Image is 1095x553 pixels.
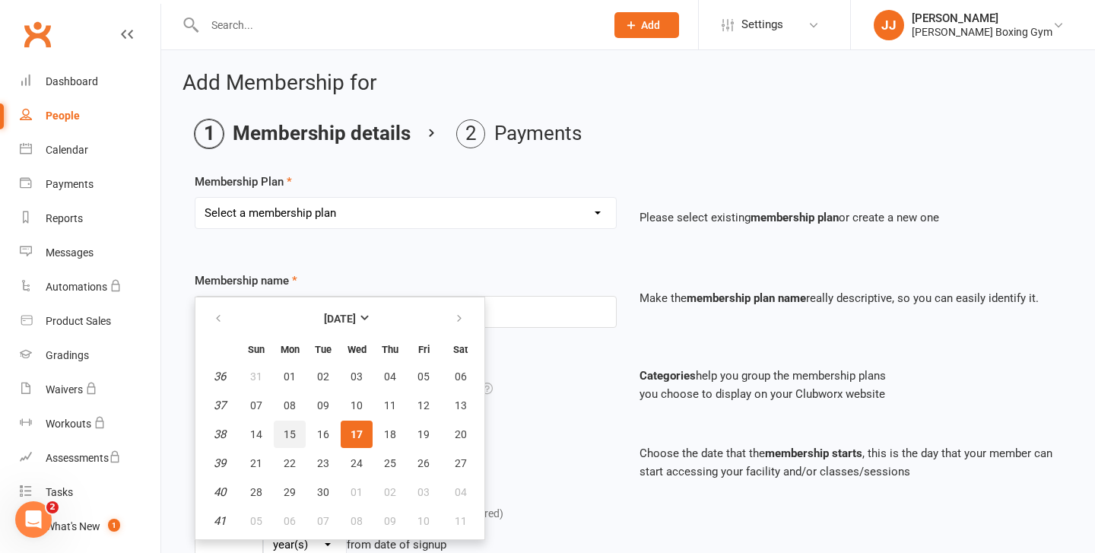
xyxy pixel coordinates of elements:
button: 05 [240,507,272,535]
a: Dashboard [20,65,160,99]
button: 20 [441,421,480,448]
span: 01 [284,370,296,383]
span: 18 [384,428,396,440]
span: 1 [108,519,120,532]
button: 02 [374,478,406,506]
button: 31 [240,363,272,390]
em: 36 [214,370,226,383]
button: 09 [374,507,406,535]
div: [PERSON_NAME] [912,11,1052,25]
a: Calendar [20,133,160,167]
button: 06 [274,507,306,535]
em: 38 [214,427,226,441]
button: 03 [408,478,440,506]
div: Calendar [46,144,88,156]
div: Assessments [46,452,121,464]
button: 30 [307,478,339,506]
button: 21 [240,450,272,477]
input: Search... [200,14,595,36]
span: 13 [455,399,467,412]
button: 10 [341,392,373,419]
span: 20 [455,428,467,440]
button: 16 [307,421,339,448]
span: 22 [284,457,296,469]
strong: Categories [640,369,696,383]
button: 18 [374,421,406,448]
button: 13 [441,392,480,419]
button: 07 [240,392,272,419]
small: Wednesday [348,344,367,355]
button: 11 [374,392,406,419]
h2: Add Membership for [182,72,1074,95]
a: Automations [20,270,160,304]
button: 09 [307,392,339,419]
div: JJ [874,10,904,40]
span: 19 [417,428,430,440]
a: Messages [20,236,160,270]
span: 26 [417,457,430,469]
strong: membership plan name [687,291,806,305]
label: Membership Plan [195,173,292,191]
button: 11 [441,507,480,535]
input: Enter membership name [195,296,617,328]
span: 28 [250,486,262,498]
span: 11 [455,515,467,527]
button: 04 [441,478,480,506]
div: Product Sales [46,315,111,327]
span: 09 [384,515,396,527]
span: 04 [455,486,467,498]
button: 08 [341,507,373,535]
span: 21 [250,457,262,469]
button: 27 [441,450,480,477]
em: 40 [214,485,226,499]
small: Sunday [248,344,265,355]
span: 02 [317,370,329,383]
a: Workouts [20,407,160,441]
button: 24 [341,450,373,477]
a: Assessments [20,441,160,475]
div: Workouts [46,418,91,430]
a: Waivers [20,373,160,407]
p: help you group the membership plans you choose to display on your Clubworx website [640,367,1062,403]
strong: [DATE] [324,313,356,325]
span: 25 [384,457,396,469]
span: 09 [317,399,329,412]
a: Reports [20,202,160,236]
div: Waivers [46,383,83,396]
li: Payments [456,119,582,148]
span: 02 [384,486,396,498]
span: 16 [317,428,329,440]
div: Dashboard [46,75,98,87]
div: Messages [46,246,94,259]
span: 23 [317,457,329,469]
span: 04 [384,370,396,383]
div: Automations [46,281,107,293]
button: 23 [307,450,339,477]
button: 17 [341,421,373,448]
p: Choose the date that the , this is the day that your member can start accessing your facility and... [640,444,1062,481]
div: What's New [46,520,100,532]
button: 04 [374,363,406,390]
span: 07 [317,515,329,527]
span: 11 [384,399,396,412]
span: 05 [417,370,430,383]
button: 07 [307,507,339,535]
iframe: Intercom live chat [15,501,52,538]
span: Settings [741,8,783,42]
span: 05 [250,515,262,527]
em: 37 [214,399,226,412]
strong: membership starts [765,447,862,460]
button: 01 [274,363,306,390]
small: Thursday [382,344,398,355]
a: Tasks [20,475,160,510]
button: Add [614,12,679,38]
button: 22 [274,450,306,477]
span: 07 [250,399,262,412]
span: 01 [351,486,363,498]
small: Friday [418,344,430,355]
span: 08 [284,399,296,412]
button: 28 [240,478,272,506]
button: 03 [341,363,373,390]
em: 41 [214,514,226,528]
button: 01 [341,478,373,506]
